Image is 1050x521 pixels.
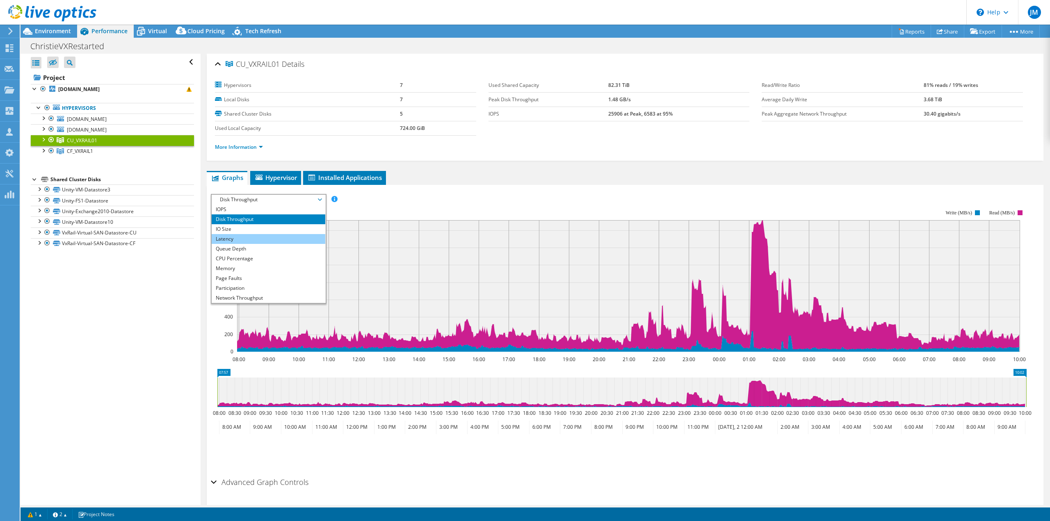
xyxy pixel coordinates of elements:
text: 18:00 [533,356,546,363]
b: 5 [400,110,403,117]
label: Read/Write Ratio [762,81,924,89]
text: 09:30 [1004,410,1016,416]
a: Project Notes [72,509,120,519]
text: 04:30 [849,410,861,416]
a: Unity-VM-Datastore3 [31,184,194,195]
text: 13:00 [383,356,395,363]
b: 81% reads / 19% writes [924,82,978,89]
text: 05:30 [879,410,892,416]
span: Tech Refresh [245,27,281,35]
a: Project [31,71,194,84]
label: Peak Aggregate Network Throughput [762,110,924,118]
span: JM [1028,6,1041,19]
label: Shared Cluster Disks [215,110,400,118]
li: Queue Depth [212,244,325,254]
text: 10:30 [290,410,303,416]
text: 19:00 [554,410,566,416]
text: 18:00 [523,410,536,416]
a: More [1002,25,1040,38]
b: 82.31 TiB [608,82,630,89]
b: 3.68 TiB [924,96,942,103]
span: Disk Throughput [216,195,321,205]
a: Reports [892,25,931,38]
span: CU_VXRAIL01 [226,60,280,68]
span: Cloud Pricing [187,27,225,35]
text: 19:00 [563,356,575,363]
a: Unity-VM-Datastore10 [31,216,194,227]
b: 1.48 GB/s [608,96,631,103]
text: 03:30 [817,410,830,416]
text: 06:30 [911,410,923,416]
label: Peak Disk Throughput [488,96,608,104]
text: 09:00 [244,410,256,416]
text: 08:00 [957,410,970,416]
a: Export [964,25,1002,38]
text: 23:00 [682,356,695,363]
li: Page Faults [212,273,325,283]
text: Read (MB/s) [989,210,1015,216]
text: 06:00 [895,410,908,416]
text: 09:00 [983,356,995,363]
span: Environment [35,27,71,35]
label: Used Shared Capacity [488,81,608,89]
text: 00:30 [724,410,737,416]
text: 12:00 [352,356,365,363]
text: 13:30 [383,410,396,416]
text: 21:00 [616,410,629,416]
a: 1 [22,509,48,519]
span: [DOMAIN_NAME] [67,126,107,133]
b: 724.00 GiB [400,125,425,132]
div: Shared Cluster Disks [50,175,194,184]
label: Used Local Capacity [215,124,400,132]
text: 10:00 [1013,356,1026,363]
label: Local Disks [215,96,400,104]
text: 04:00 [833,356,845,363]
text: 08:30 [972,410,985,416]
span: [DOMAIN_NAME] [67,116,107,123]
li: Disk Throughput [212,214,325,224]
li: Network Throughput [212,293,325,303]
li: Participation [212,283,325,293]
li: Latency [212,234,325,244]
a: Unity-FS1-Datastore [31,195,194,206]
span: Installed Applications [307,173,382,182]
span: CU_VXRAIL01 [67,137,97,144]
text: 16:00 [461,410,474,416]
a: VxRail-Virtual-SAN-Datastore-CF [31,238,194,249]
text: 11:30 [321,410,334,416]
text: 02:00 [773,356,785,363]
a: Unity-Exchange2010-Datastore [31,206,194,216]
text: 02:00 [771,410,784,416]
text: 17:00 [502,356,515,363]
text: 03:00 [802,410,815,416]
text: 15:30 [445,410,458,416]
h2: Advanced Graph Controls [211,474,308,490]
text: Write (MB/s) [946,210,972,216]
span: CF_VXRAIL1 [67,148,93,155]
text: 10:00 [1019,410,1032,416]
a: 2 [47,509,73,519]
text: 00:00 [713,356,726,363]
li: IO Size [212,224,325,234]
text: 23:00 [678,410,691,416]
text: 15:00 [430,410,443,416]
span: Details [282,59,304,69]
text: 08:00 [953,356,966,363]
text: 12:00 [337,410,349,416]
a: CU_VXRAIL01 [31,135,194,146]
svg: \n [977,9,984,16]
a: Hypervisors [31,103,194,114]
text: 05:00 [863,356,876,363]
text: 01:00 [743,356,756,363]
label: Hypervisors [215,81,400,89]
text: 04:00 [833,410,846,416]
text: 21:00 [623,356,635,363]
text: 22:00 [647,410,660,416]
text: 09:30 [259,410,272,416]
a: [DOMAIN_NAME] [31,114,194,124]
text: 16:30 [476,410,489,416]
text: 01:00 [740,410,753,416]
text: 23:30 [694,410,706,416]
a: VxRail-Virtual-SAN-Datastore-CU [31,228,194,238]
span: Hypervisor [254,173,297,182]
